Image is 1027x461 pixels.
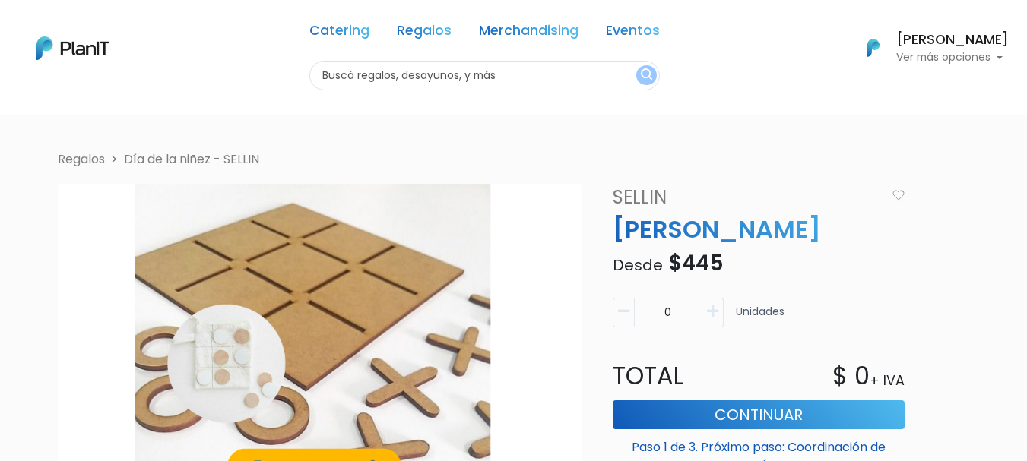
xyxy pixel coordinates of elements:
[124,150,259,168] a: Día de la niñez - SELLIN
[848,28,1009,68] button: PlanIt Logo [PERSON_NAME] Ver más opciones
[606,24,660,43] a: Eventos
[896,33,1009,47] h6: [PERSON_NAME]
[309,61,660,90] input: Buscá regalos, desayunos, y más
[604,358,759,394] p: Total
[668,248,724,278] span: $445
[641,68,652,83] img: search_button-432b6d5273f82d61273b3651a40e1bd1b912527efae98b1b7a1b2c0702e16a8d.svg
[479,24,578,43] a: Merchandising
[309,24,369,43] a: Catering
[604,184,888,211] a: SELLIN
[892,190,905,201] img: heart_icon
[397,24,452,43] a: Regalos
[857,31,890,65] img: PlanIt Logo
[896,52,1009,63] p: Ver más opciones
[832,358,870,394] p: $ 0
[736,304,785,333] p: Unidades
[613,254,663,276] span: Desde
[49,150,979,172] nav: breadcrumb
[36,36,109,60] img: PlanIt Logo
[613,400,905,429] button: Continuar
[58,150,105,169] li: Regalos
[604,211,914,248] p: [PERSON_NAME]
[870,371,905,390] p: + IVA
